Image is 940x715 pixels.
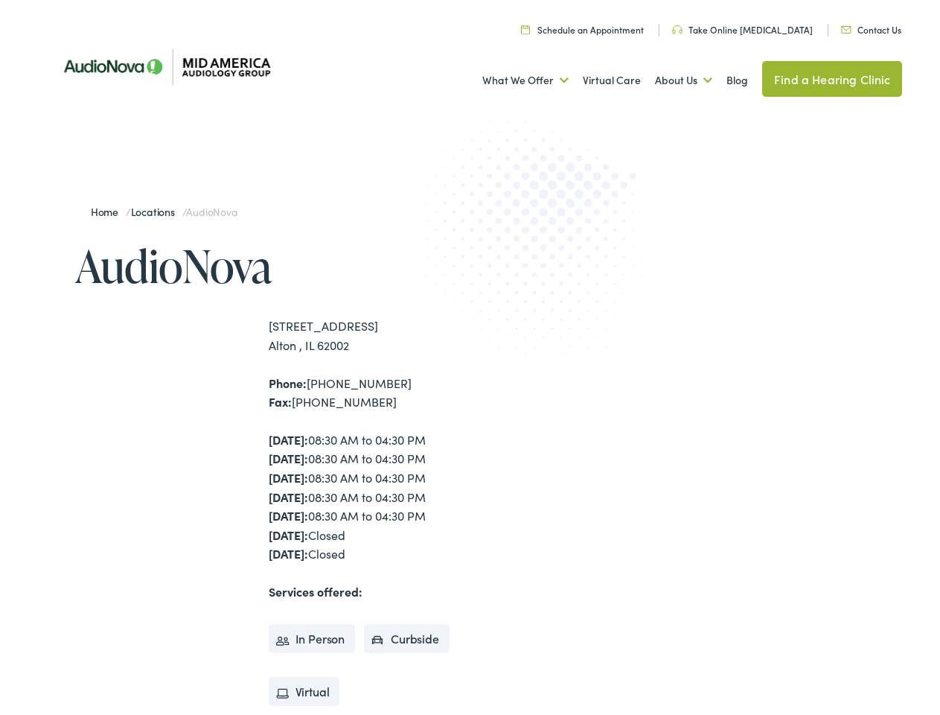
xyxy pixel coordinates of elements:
[91,204,126,219] a: Home
[269,374,470,412] div: [PHONE_NUMBER] [PHONE_NUMBER]
[269,431,308,448] strong: [DATE]:
[269,489,308,505] strong: [DATE]:
[364,624,450,654] li: Curbside
[269,507,308,524] strong: [DATE]:
[655,53,712,108] a: About Us
[762,61,902,97] a: Find a Hearing Clinic
[269,583,362,600] strong: Services offered:
[269,450,308,466] strong: [DATE]:
[841,26,851,34] img: utility icon
[269,677,340,707] li: Virtual
[521,25,530,34] img: utility icon
[726,53,748,108] a: Blog
[131,204,182,219] a: Locations
[841,23,901,36] a: Contact Us
[672,23,813,36] a: Take Online [MEDICAL_DATA]
[269,469,308,486] strong: [DATE]:
[521,23,644,36] a: Schedule an Appointment
[269,624,356,654] li: In Person
[269,430,470,564] div: 08:30 AM to 04:30 PM 08:30 AM to 04:30 PM 08:30 AM to 04:30 PM 08:30 AM to 04:30 PM 08:30 AM to 0...
[269,545,308,562] strong: [DATE]:
[186,204,237,219] span: AudioNova
[583,53,641,108] a: Virtual Care
[269,393,292,410] strong: Fax:
[269,375,307,391] strong: Phone:
[269,527,308,543] strong: [DATE]:
[672,25,682,34] img: utility icon
[91,204,237,219] span: / /
[269,317,470,355] div: [STREET_ADDRESS] Alton , IL 62002
[75,241,470,290] h1: AudioNova
[482,53,569,108] a: What We Offer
